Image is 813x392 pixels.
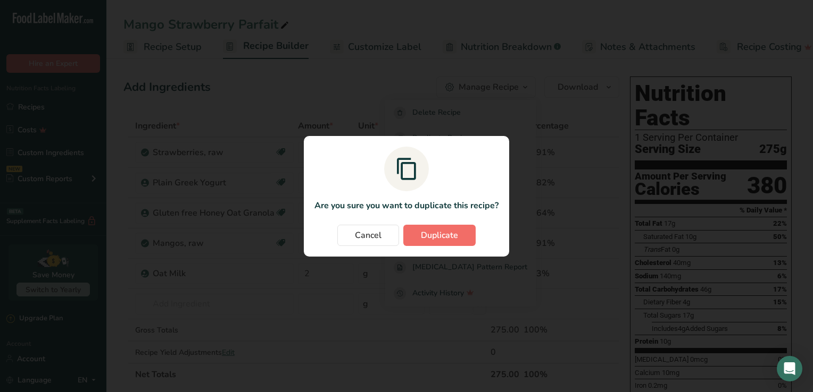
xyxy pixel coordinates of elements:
span: Cancel [355,229,381,242]
button: Cancel [337,225,399,246]
p: Are you sure you want to duplicate this recipe? [314,199,499,212]
button: Duplicate [403,225,476,246]
span: Duplicate [421,229,458,242]
div: Open Intercom Messenger [777,356,802,381]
